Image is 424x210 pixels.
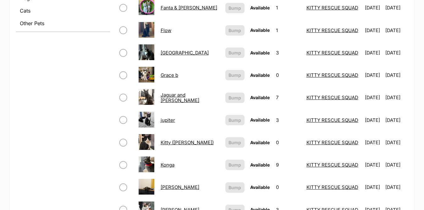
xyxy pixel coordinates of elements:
td: [DATE] [362,64,384,86]
span: Bump [229,72,241,78]
td: 1 [273,20,303,41]
img: Jaguar and ralph [139,89,154,105]
td: [DATE] [385,176,407,198]
td: [DATE] [385,154,407,176]
span: Available [250,72,270,78]
td: [DATE] [362,109,384,131]
button: Bump [225,137,245,148]
td: [DATE] [385,64,407,86]
button: Bump [225,25,245,36]
td: [DATE] [385,42,407,64]
a: Konga [161,162,174,168]
span: Bump [229,5,241,11]
a: jupiter [161,117,175,123]
span: Bump [229,162,241,168]
button: Bump [225,93,245,103]
td: [DATE] [362,87,384,108]
a: KITTY RESCUE SQUAD [306,72,358,78]
td: 0 [273,132,303,153]
a: KITTY RESCUE SQUAD [306,27,358,33]
a: Fanta & [PERSON_NAME] [161,5,217,11]
button: Bump [225,3,245,13]
a: Other Pets [16,18,110,29]
span: Bump [229,139,241,146]
td: 0 [273,176,303,198]
span: Bump [229,117,241,123]
span: Available [250,140,270,145]
td: [DATE] [385,132,407,153]
td: 3 [273,109,303,131]
td: 9 [273,154,303,176]
td: [DATE] [362,20,384,41]
img: Francia [139,44,154,60]
td: [DATE] [362,42,384,64]
button: Bump [225,115,245,125]
a: Cats [16,5,110,16]
button: Bump [225,160,245,170]
button: Bump [225,182,245,193]
a: KITTY RESCUE SQUAD [306,162,358,168]
button: Bump [225,48,245,58]
span: Bump [229,184,241,191]
a: Jaguar and [PERSON_NAME] [161,92,199,103]
td: [DATE] [362,154,384,176]
span: Available [250,184,270,190]
a: Flow [161,27,171,33]
span: Bump [229,27,241,34]
td: 0 [273,64,303,86]
button: Bump [225,70,245,80]
span: Available [250,5,270,10]
span: Available [250,117,270,122]
td: [DATE] [385,109,407,131]
a: KITTY RESCUE SQUAD [306,117,358,123]
a: KITTY RESCUE SQUAD [306,50,358,56]
span: Bump [229,49,241,56]
a: KITTY RESCUE SQUAD [306,139,358,145]
td: [DATE] [362,176,384,198]
td: [DATE] [385,87,407,108]
a: KITTY RESCUE SQUAD [306,5,358,11]
td: 3 [273,42,303,64]
span: Bump [229,94,241,101]
span: Available [250,50,270,55]
a: KITTY RESCUE SQUAD [306,184,358,190]
td: [DATE] [385,20,407,41]
td: [DATE] [362,132,384,153]
span: Available [250,162,270,167]
a: [GEOGRAPHIC_DATA] [161,50,209,56]
td: 7 [273,87,303,108]
a: KITTY RESCUE SQUAD [306,94,358,100]
a: Grace b [161,72,178,78]
a: [PERSON_NAME] [161,184,199,190]
span: Available [250,27,270,33]
span: Available [250,95,270,100]
a: Kitty ([PERSON_NAME]) [161,139,214,145]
